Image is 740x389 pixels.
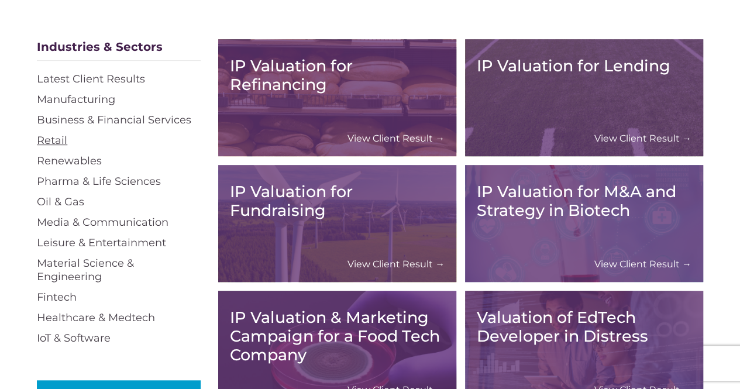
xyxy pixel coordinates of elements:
[477,308,691,346] h3: Valuation of EdTech Developer in Distress
[37,311,155,324] a: Healthcare & Medtech
[37,216,168,229] a: Media & Communication
[230,183,445,220] h3: IP Valuation for Fundraising
[230,308,445,364] h3: IP Valuation & Marketing Campaign for a Food Tech Company
[37,332,111,345] a: IoT & Software
[347,258,445,270] a: View Client Result →
[347,132,445,144] a: View Client Result →
[37,291,77,304] a: Fintech
[230,57,445,94] h3: IP Valuation for Refinancing
[37,113,191,126] a: Business & Financial Services
[594,132,691,144] a: View Client Result →
[37,154,102,167] a: Renewables
[477,57,691,75] h3: IP Valuation for Lending
[37,93,115,106] a: Manufacturing
[37,39,201,61] div: Industries & Sectors
[477,183,691,220] h3: IP Valuation for M&A and Strategy in Biotech
[594,258,691,270] a: View Client Result →
[37,175,161,188] a: Pharma & Life Sciences
[37,257,134,283] a: Material Science & Engineering
[37,195,84,208] a: Oil & Gas
[37,73,145,85] a: Latest Client Results
[37,236,166,249] a: Leisure & Entertainment
[37,134,67,147] a: Retail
